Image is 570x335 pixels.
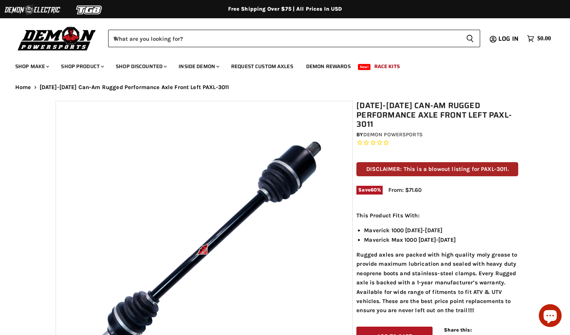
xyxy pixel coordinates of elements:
input: When autocomplete results are available use up and down arrows to review and enter to select [108,30,460,47]
div: Rugged axles are packed with high quality moly grease to provide maximum lubrication and sealed w... [356,211,518,315]
li: Maverick 1000 [DATE]-[DATE] [364,226,518,235]
a: Log in [495,35,523,42]
button: Search [460,30,480,47]
span: New! [358,64,371,70]
span: 60 [370,187,377,193]
span: Save % [356,186,383,194]
p: DISCLAIMER: This is a blowout listing for PAXL-3011. [356,162,518,176]
span: [DATE]-[DATE] Can-Am Rugged Performance Axle Front Left PAXL-3011 [40,84,229,91]
inbox-online-store-chat: Shopify online store chat [536,304,564,329]
a: Home [15,84,31,91]
a: Shop Discounted [110,59,171,74]
p: This Product Fits With: [356,211,518,220]
a: Demon Rewards [300,59,356,74]
a: Request Custom Axles [225,59,299,74]
img: Demon Powersports [15,25,99,52]
li: Maverick Max 1000 [DATE]-[DATE] [364,235,518,244]
form: Product [108,30,480,47]
a: Shop Product [55,59,109,74]
a: Demon Powersports [363,131,423,138]
span: Rated 0.0 out of 5 stars 0 reviews [356,139,518,147]
ul: Main menu [10,56,549,74]
div: by [356,131,518,139]
a: Shop Make [10,59,54,74]
span: $0.00 [537,35,551,42]
span: Share this: [444,327,471,333]
span: Log in [498,34,519,43]
span: From: $71.60 [388,187,422,193]
h1: [DATE]-[DATE] Can-Am Rugged Performance Axle Front Left PAXL-3011 [356,101,518,129]
img: Demon Electric Logo 2 [4,3,61,17]
img: TGB Logo 2 [61,3,118,17]
a: $0.00 [523,33,555,44]
a: Inside Demon [173,59,224,74]
a: Race Kits [369,59,406,74]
